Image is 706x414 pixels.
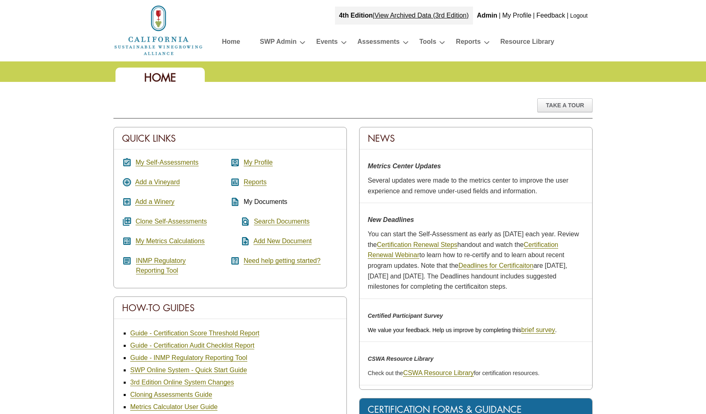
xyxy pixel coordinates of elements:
[136,238,205,245] a: My Metrics Calculations
[114,297,346,319] div: How-To Guides
[230,217,250,226] i: find_in_page
[521,326,555,334] a: brief survey
[358,36,400,50] a: Assessments
[253,238,312,245] a: Add New Document
[570,12,588,19] a: Logout
[130,391,212,398] a: Cloning Assessments Guide
[130,342,254,349] a: Guide - Certification Audit Checklist Report
[368,177,568,195] span: Several updates were made to the metrics center to improve the user experience and remove under-u...
[374,12,468,19] a: View Archived Data (3rd Edition)
[230,197,240,207] i: description
[230,236,250,246] i: note_add
[368,216,414,223] strong: New Deadlines
[335,7,473,25] div: |
[122,197,132,207] i: add_box
[368,355,434,362] em: CSWA Resource Library
[419,36,436,50] a: Tools
[136,159,199,166] a: My Self-Assessments
[244,159,273,166] a: My Profile
[368,229,584,292] p: You can start the Self-Assessment as early as [DATE] each year. Review the handout and watch the ...
[122,256,132,266] i: article
[377,241,457,249] a: Certification Renewal Steps
[316,36,337,50] a: Events
[136,257,186,274] a: INMP RegulatoryReporting Tool
[244,198,287,205] span: My Documents
[130,379,234,386] a: 3rd Edition Online System Changes
[254,218,310,225] a: Search Documents
[477,12,498,19] b: Admin
[244,179,267,186] a: Reports
[130,330,259,337] a: Guide - Certification Score Threshold Report
[244,257,321,265] a: Need help getting started?
[536,12,565,19] a: Feedback
[537,98,593,112] div: Take A Tour
[500,36,554,50] a: Resource Library
[122,177,132,187] i: add_circle
[135,198,174,206] a: Add a Winery
[144,70,176,85] span: Home
[502,12,531,19] a: My Profile
[122,217,132,226] i: queue
[113,4,204,57] img: logo_cswa2x.png
[113,26,204,33] a: Home
[260,36,296,50] a: SWP Admin
[230,158,240,167] i: account_box
[403,369,474,377] a: CSWA Resource Library
[360,127,592,149] div: News
[566,7,569,25] div: |
[368,163,441,170] strong: Metrics Center Updates
[136,218,207,225] a: Clone Self-Assessments
[458,262,533,269] a: Deadlines for Certificaiton
[135,179,180,186] a: Add a Vineyard
[339,12,373,19] strong: 4th Edition
[122,236,132,246] i: calculate
[122,158,132,167] i: assignment_turned_in
[532,7,536,25] div: |
[230,256,240,266] i: help_center
[456,36,480,50] a: Reports
[368,312,443,319] em: Certified Participant Survey
[230,177,240,187] i: assessment
[498,7,501,25] div: |
[130,354,247,362] a: Guide - INMP Regulatory Reporting Tool
[130,403,217,411] a: Metrics Calculator User Guide
[130,366,247,374] a: SWP Online System - Quick Start Guide
[368,327,557,333] span: We value your feedback. Help us improve by completing this .
[368,370,539,376] span: Check out the for certification resources.
[222,36,240,50] a: Home
[114,127,346,149] div: Quick Links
